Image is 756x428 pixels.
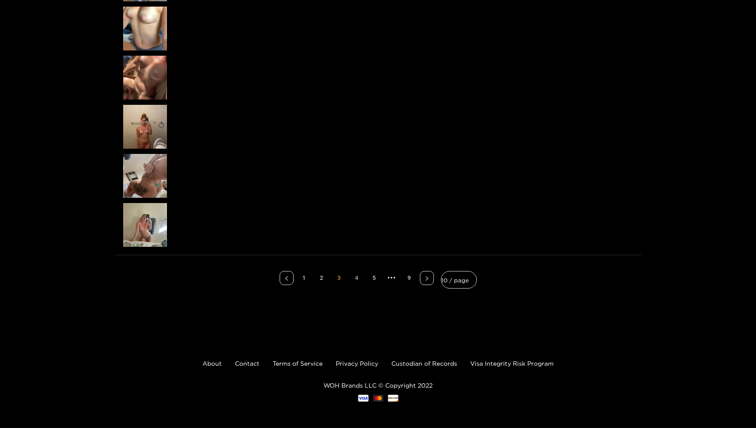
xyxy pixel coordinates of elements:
[402,271,416,285] li: 9
[315,271,328,285] a: 2
[315,271,329,285] li: 2
[280,271,294,285] li: Previous Page
[385,271,399,285] li: Next 5 Pages
[403,271,416,285] a: 9
[441,274,476,286] span: 10 / page
[424,276,429,281] span: right
[235,360,259,367] a: Contact
[298,271,311,285] a: 1
[332,271,346,285] li: 3
[367,271,381,285] li: 5
[333,271,346,285] a: 3
[202,360,222,367] a: About
[273,360,323,367] a: Terms of Service
[385,271,399,285] span: •••
[391,360,457,367] a: Custodian of Records
[350,271,364,285] li: 4
[420,271,434,285] li: Next Page
[368,271,381,285] a: 5
[470,360,554,367] a: Visa Integrity Risk Program
[420,271,434,285] button: right
[336,360,378,367] a: Privacy Policy
[284,276,289,281] span: left
[297,271,311,285] li: 1
[350,271,363,285] a: 4
[280,271,294,285] button: left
